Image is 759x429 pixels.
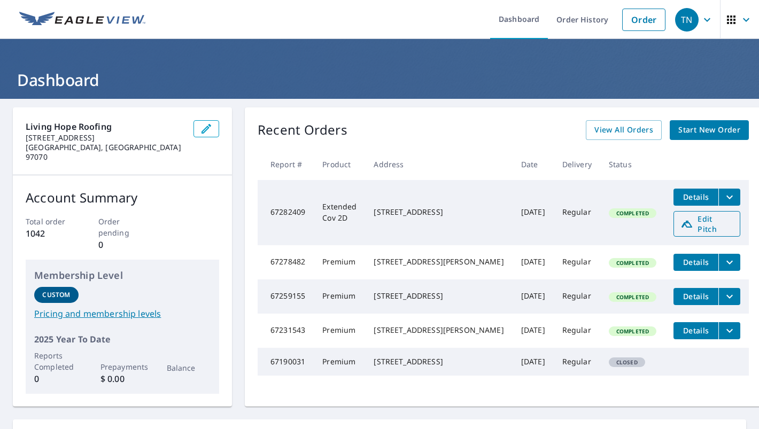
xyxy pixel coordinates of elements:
[26,143,185,162] p: [GEOGRAPHIC_DATA], [GEOGRAPHIC_DATA] 97070
[314,245,365,279] td: Premium
[258,180,314,245] td: 67282409
[13,69,746,91] h1: Dashboard
[34,333,211,346] p: 2025 Year To Date
[670,120,749,140] a: Start New Order
[680,214,733,234] span: Edit Pitch
[513,180,554,245] td: [DATE]
[610,327,655,335] span: Completed
[513,279,554,314] td: [DATE]
[513,348,554,376] td: [DATE]
[34,372,79,385] p: 0
[678,123,740,137] span: Start New Order
[374,207,504,217] div: [STREET_ADDRESS]
[314,149,365,180] th: Product
[680,325,712,336] span: Details
[554,279,600,314] td: Regular
[26,216,74,227] p: Total order
[314,279,365,314] td: Premium
[258,279,314,314] td: 67259155
[554,149,600,180] th: Delivery
[258,314,314,348] td: 67231543
[374,325,504,336] div: [STREET_ADDRESS][PERSON_NAME]
[718,254,740,271] button: filesDropdownBtn-67278482
[258,348,314,376] td: 67190031
[314,314,365,348] td: Premium
[365,149,512,180] th: Address
[673,254,718,271] button: detailsBtn-67278482
[374,291,504,301] div: [STREET_ADDRESS]
[586,120,662,140] a: View All Orders
[622,9,665,31] a: Order
[680,192,712,202] span: Details
[554,314,600,348] td: Regular
[718,288,740,305] button: filesDropdownBtn-67259155
[675,8,699,32] div: TN
[314,348,365,376] td: Premium
[34,268,211,283] p: Membership Level
[26,227,74,240] p: 1042
[513,245,554,279] td: [DATE]
[19,12,145,28] img: EV Logo
[42,290,70,300] p: Custom
[673,211,740,237] a: Edit Pitch
[610,293,655,301] span: Completed
[26,120,185,133] p: Living Hope Roofing
[513,314,554,348] td: [DATE]
[167,362,211,373] p: Balance
[98,238,147,251] p: 0
[600,149,665,180] th: Status
[26,188,219,207] p: Account Summary
[718,189,740,206] button: filesDropdownBtn-67282409
[34,307,211,320] a: Pricing and membership levels
[258,120,347,140] p: Recent Orders
[718,322,740,339] button: filesDropdownBtn-67231543
[610,358,644,366] span: Closed
[314,180,365,245] td: Extended Cov 2D
[610,259,655,267] span: Completed
[98,216,147,238] p: Order pending
[673,189,718,206] button: detailsBtn-67282409
[673,288,718,305] button: detailsBtn-67259155
[26,133,185,143] p: [STREET_ADDRESS]
[554,180,600,245] td: Regular
[374,256,504,267] div: [STREET_ADDRESS][PERSON_NAME]
[610,209,655,217] span: Completed
[100,361,145,372] p: Prepayments
[554,348,600,376] td: Regular
[34,350,79,372] p: Reports Completed
[680,257,712,267] span: Details
[374,356,504,367] div: [STREET_ADDRESS]
[554,245,600,279] td: Regular
[673,322,718,339] button: detailsBtn-67231543
[513,149,554,180] th: Date
[594,123,653,137] span: View All Orders
[258,245,314,279] td: 67278482
[100,372,145,385] p: $ 0.00
[680,291,712,301] span: Details
[258,149,314,180] th: Report #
